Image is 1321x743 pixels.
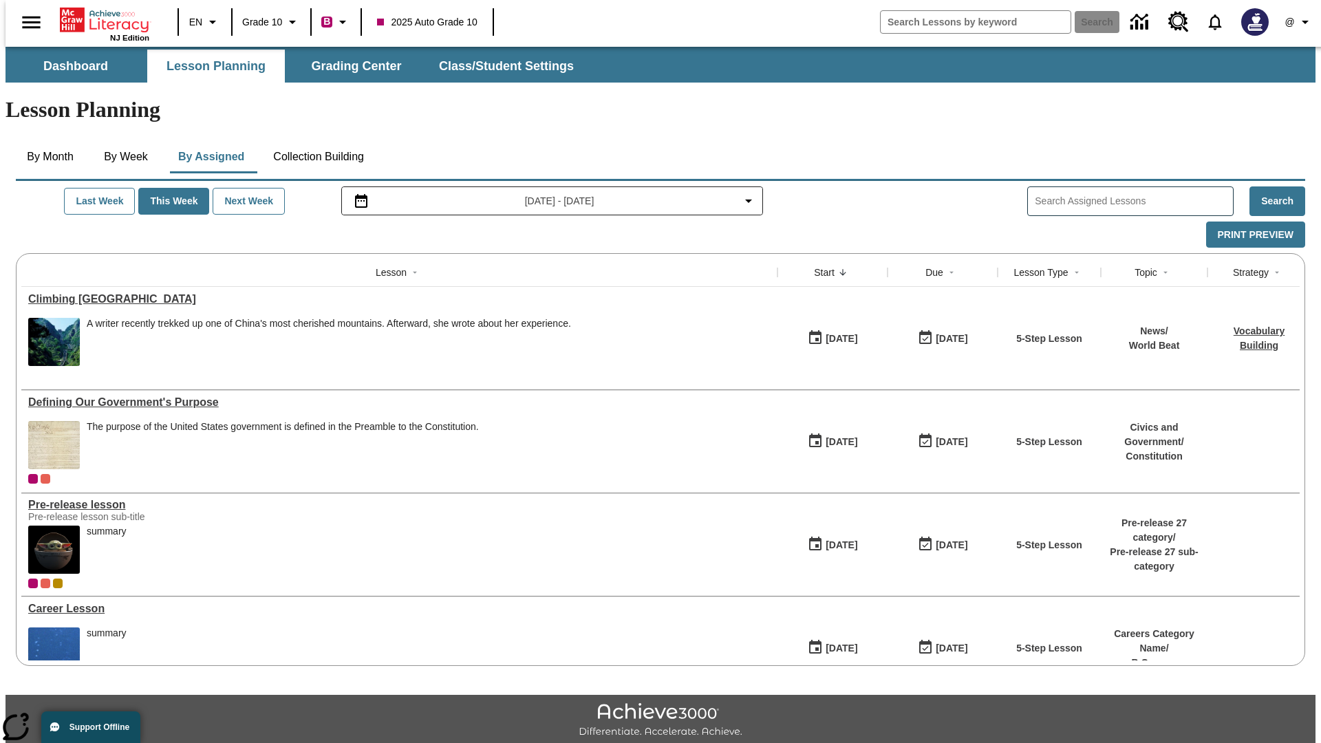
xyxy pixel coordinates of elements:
[28,421,80,469] img: This historic document written in calligraphic script on aged parchment, is the Preamble of the C...
[1108,449,1201,464] p: Constitution
[16,140,85,173] button: By Month
[41,579,50,588] div: OL 2025 Auto Grade 11
[1013,266,1068,279] div: Lesson Type
[377,15,477,30] span: 2025 Auto Grade 10
[242,15,282,30] span: Grade 10
[7,50,144,83] button: Dashboard
[1277,10,1321,34] button: Profile/Settings
[87,627,127,639] div: summary
[288,50,425,83] button: Grading Center
[936,330,967,347] div: [DATE]
[826,640,857,657] div: [DATE]
[28,627,80,676] img: fish
[28,499,771,511] div: Pre-release lesson
[1233,266,1269,279] div: Strategy
[28,318,80,366] img: 6000 stone steps to climb Mount Tai in Chinese countryside
[189,15,202,30] span: EN
[936,537,967,554] div: [DATE]
[376,266,407,279] div: Lesson
[53,579,63,588] div: New 2025 class
[347,193,758,209] button: Select the date range menu item
[28,603,771,615] div: Career Lesson
[92,140,160,173] button: By Week
[167,140,255,173] button: By Assigned
[1016,538,1082,552] p: 5-Step Lesson
[28,511,235,522] div: Pre-release lesson sub-title
[6,50,586,83] div: SubNavbar
[1234,325,1285,351] a: Vocabulary Building
[28,474,38,484] div: Current Class
[407,264,423,281] button: Sort
[835,264,851,281] button: Sort
[1016,435,1082,449] p: 5-Step Lesson
[1241,8,1269,36] img: Avatar
[826,537,857,554] div: [DATE]
[87,526,127,574] div: summary
[943,264,960,281] button: Sort
[87,421,479,469] div: The purpose of the United States government is defined in the Preamble to the Constitution.
[826,433,857,451] div: [DATE]
[803,429,862,455] button: 07/01/25: First time the lesson was available
[60,5,149,42] div: Home
[1160,3,1197,41] a: Resource Center, Will open in new tab
[110,34,149,42] span: NJ Edition
[1108,420,1201,449] p: Civics and Government /
[1068,264,1085,281] button: Sort
[147,50,285,83] button: Lesson Planning
[913,532,972,558] button: 01/25/26: Last day the lesson can be accessed
[87,627,127,676] span: summary
[28,396,771,409] div: Defining Our Government's Purpose
[183,10,227,34] button: Language: EN, Select a language
[803,325,862,352] button: 07/22/25: First time the lesson was available
[525,194,594,208] span: [DATE] - [DATE]
[1269,264,1285,281] button: Sort
[60,6,149,34] a: Home
[1035,191,1233,211] input: Search Assigned Lessons
[87,318,571,366] div: A writer recently trekked up one of China's most cherished mountains. Afterward, she wrote about ...
[1249,186,1305,216] button: Search
[1016,332,1082,346] p: 5-Step Lesson
[803,635,862,661] button: 01/13/25: First time the lesson was available
[1206,222,1305,248] button: Print Preview
[1285,15,1294,30] span: @
[237,10,306,34] button: Grade: Grade 10, Select a grade
[428,50,585,83] button: Class/Student Settings
[316,10,356,34] button: Boost Class color is violet red. Change class color
[913,635,972,661] button: 01/17/26: Last day the lesson can be accessed
[28,603,771,615] a: Career Lesson, Lessons
[803,532,862,558] button: 01/22/25: First time the lesson was available
[881,11,1071,33] input: search field
[87,318,571,330] div: A writer recently trekked up one of China's most cherished mountains. Afterward, she wrote about ...
[1233,4,1277,40] button: Select a new avatar
[1197,4,1233,40] a: Notifications
[11,2,52,43] button: Open side menu
[6,97,1315,122] h1: Lesson Planning
[323,13,330,30] span: B
[28,579,38,588] div: Current Class
[64,188,135,215] button: Last Week
[1135,266,1157,279] div: Topic
[87,526,127,537] div: summary
[814,266,835,279] div: Start
[28,293,771,305] a: Climbing Mount Tai, Lessons
[1016,641,1082,656] p: 5-Step Lesson
[826,330,857,347] div: [DATE]
[262,140,375,173] button: Collection Building
[936,433,967,451] div: [DATE]
[1108,545,1201,574] p: Pre-release 27 sub-category
[1108,627,1201,656] p: Careers Category Name /
[87,421,479,433] div: The purpose of the United States government is defined in the Preamble to the Constitution.
[1122,3,1160,41] a: Data Center
[936,640,967,657] div: [DATE]
[28,499,771,511] a: Pre-release lesson, Lessons
[41,474,50,484] span: OL 2025 Auto Grade 11
[41,711,140,743] button: Support Offline
[28,526,80,574] img: hero alt text
[913,325,972,352] button: 06/30/26: Last day the lesson can be accessed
